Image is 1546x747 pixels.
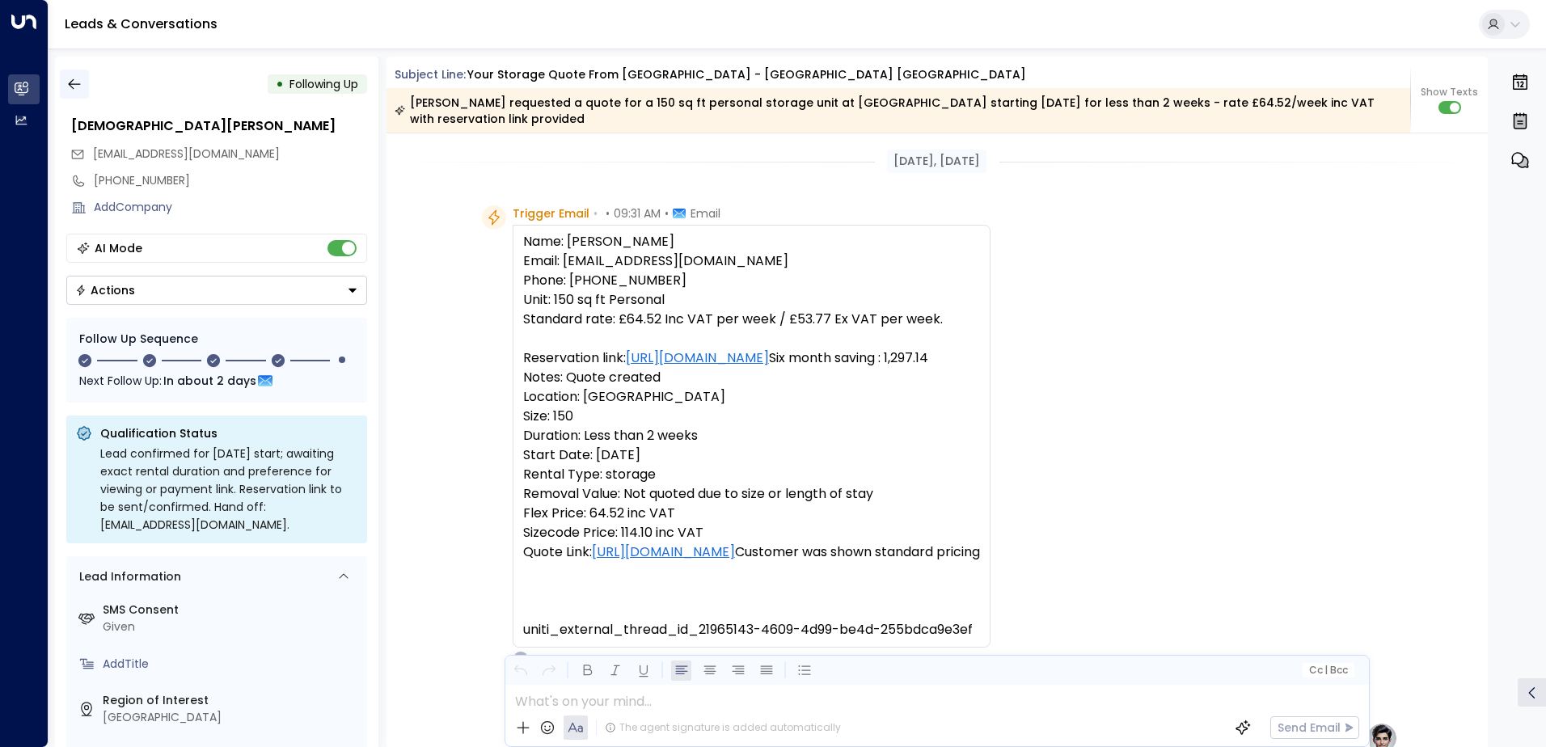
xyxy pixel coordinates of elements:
[626,348,769,368] a: [URL][DOMAIN_NAME]
[395,66,466,82] span: Subject Line:
[100,445,357,534] div: Lead confirmed for [DATE] start; awaiting exact rental duration and preference for viewing or pay...
[614,205,661,222] span: 09:31 AM
[467,66,1026,83] div: Your storage quote from [GEOGRAPHIC_DATA] - [GEOGRAPHIC_DATA] [GEOGRAPHIC_DATA]
[289,76,358,92] span: Following Up
[276,70,284,99] div: •
[513,651,529,667] div: O
[103,656,361,673] div: AddTitle
[66,276,367,305] button: Actions
[103,618,361,635] div: Given
[606,205,610,222] span: •
[71,116,367,136] div: [DEMOGRAPHIC_DATA][PERSON_NAME]
[93,146,280,162] span: fezykuq@gmail.com
[605,720,841,735] div: The agent signature is added automatically
[74,568,181,585] div: Lead Information
[1324,665,1328,676] span: |
[75,283,135,298] div: Actions
[510,660,530,681] button: Undo
[1302,663,1354,678] button: Cc|Bcc
[79,372,354,390] div: Next Follow Up:
[103,709,361,726] div: [GEOGRAPHIC_DATA]
[103,692,361,709] label: Region of Interest
[887,150,986,173] div: [DATE], [DATE]
[592,542,735,562] a: [URL][DOMAIN_NAME]
[523,232,980,639] pre: Name: [PERSON_NAME] Email: [EMAIL_ADDRESS][DOMAIN_NAME] Phone: [PHONE_NUMBER] Unit: 150 sq ft Per...
[395,95,1401,127] div: [PERSON_NAME] requested a quote for a 150 sq ft personal storage unit at [GEOGRAPHIC_DATA] starti...
[94,199,367,216] div: AddCompany
[539,660,559,681] button: Redo
[1308,665,1347,676] span: Cc Bcc
[513,205,589,222] span: Trigger Email
[95,240,142,256] div: AI Mode
[665,205,669,222] span: •
[1421,85,1478,99] span: Show Texts
[93,146,280,162] span: [EMAIL_ADDRESS][DOMAIN_NAME]
[79,331,354,348] div: Follow Up Sequence
[65,15,218,33] a: Leads & Conversations
[94,172,367,189] div: [PHONE_NUMBER]
[691,205,720,222] span: Email
[163,372,256,390] span: In about 2 days
[66,276,367,305] div: Button group with a nested menu
[100,425,357,441] p: Qualification Status
[103,601,361,618] label: SMS Consent
[593,205,598,222] span: •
